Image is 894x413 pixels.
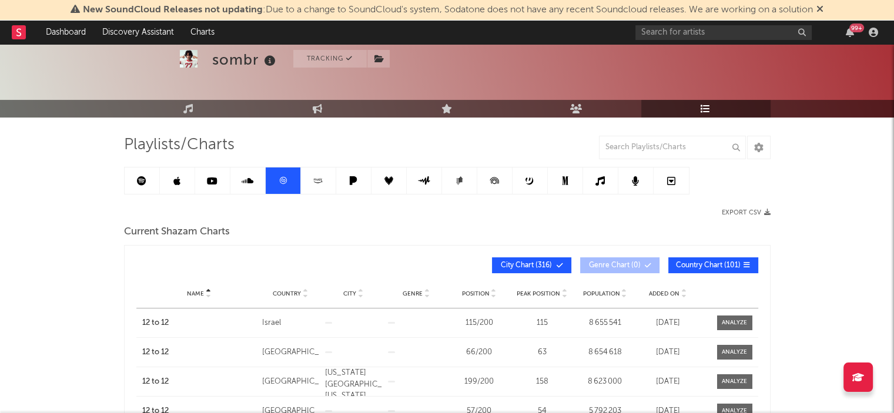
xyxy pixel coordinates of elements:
span: : Due to a change to SoundCloud's system, Sodatone does not have any recent Soundcloud releases. ... [83,5,813,15]
div: 115 / 200 [451,317,508,329]
div: [DATE] [639,347,697,358]
div: [DATE] [639,376,697,388]
button: Tracking [293,50,367,68]
span: Name [187,290,204,297]
button: Country Chart(101) [668,257,758,273]
div: 99 + [849,23,864,32]
span: Added On [649,290,679,297]
a: 12 to 12 [142,317,256,329]
span: Population [583,290,620,297]
span: City Chart ( 316 ) [500,262,554,269]
span: Genre [403,290,423,297]
a: Dashboard [38,21,94,44]
div: [GEOGRAPHIC_DATA] [262,376,319,388]
input: Search Playlists/Charts [599,136,746,159]
div: 66 / 200 [451,347,508,358]
button: Export CSV [722,209,771,216]
span: Playlists/Charts [124,138,235,152]
div: 8 655 541 [577,317,634,329]
div: Israel [262,317,319,329]
span: Country [273,290,301,297]
input: Search for artists [635,25,812,40]
div: 199 / 200 [451,376,508,388]
button: Genre Chart(0) [580,257,659,273]
div: sombr [212,50,279,69]
div: [GEOGRAPHIC_DATA] [262,347,319,358]
div: 63 [514,347,571,358]
button: 99+ [846,28,854,37]
div: [DATE] [639,317,697,329]
span: Position [462,290,490,297]
span: Peak Position [517,290,560,297]
a: 12 to 12 [142,347,256,358]
a: Discovery Assistant [94,21,182,44]
div: [US_STATE][GEOGRAPHIC_DATA], [US_STATE] [325,367,382,402]
span: Dismiss [816,5,823,15]
a: Charts [182,21,223,44]
div: 8 654 618 [577,347,634,358]
span: New SoundCloud Releases not updating [83,5,263,15]
a: 12 to 12 [142,376,256,388]
span: Genre Chart ( 0 ) [588,262,642,269]
div: 158 [514,376,571,388]
div: 115 [514,317,571,329]
div: 8 623 000 [577,376,634,388]
span: Country Chart ( 101 ) [676,262,741,269]
button: City Chart(316) [492,257,571,273]
span: City [343,290,356,297]
span: Current Shazam Charts [124,225,230,239]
